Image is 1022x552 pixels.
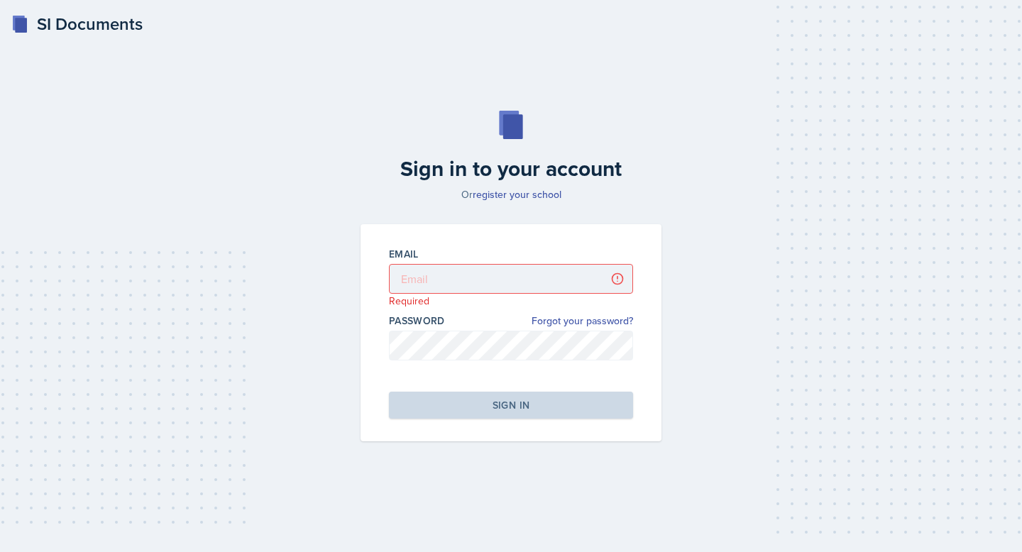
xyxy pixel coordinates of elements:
[389,314,445,328] label: Password
[352,156,670,182] h2: Sign in to your account
[473,187,561,202] a: register your school
[389,294,633,308] p: Required
[352,187,670,202] p: Or
[532,314,633,329] a: Forgot your password?
[389,392,633,419] button: Sign in
[389,264,633,294] input: Email
[493,398,529,412] div: Sign in
[389,247,419,261] label: Email
[11,11,143,37] a: SI Documents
